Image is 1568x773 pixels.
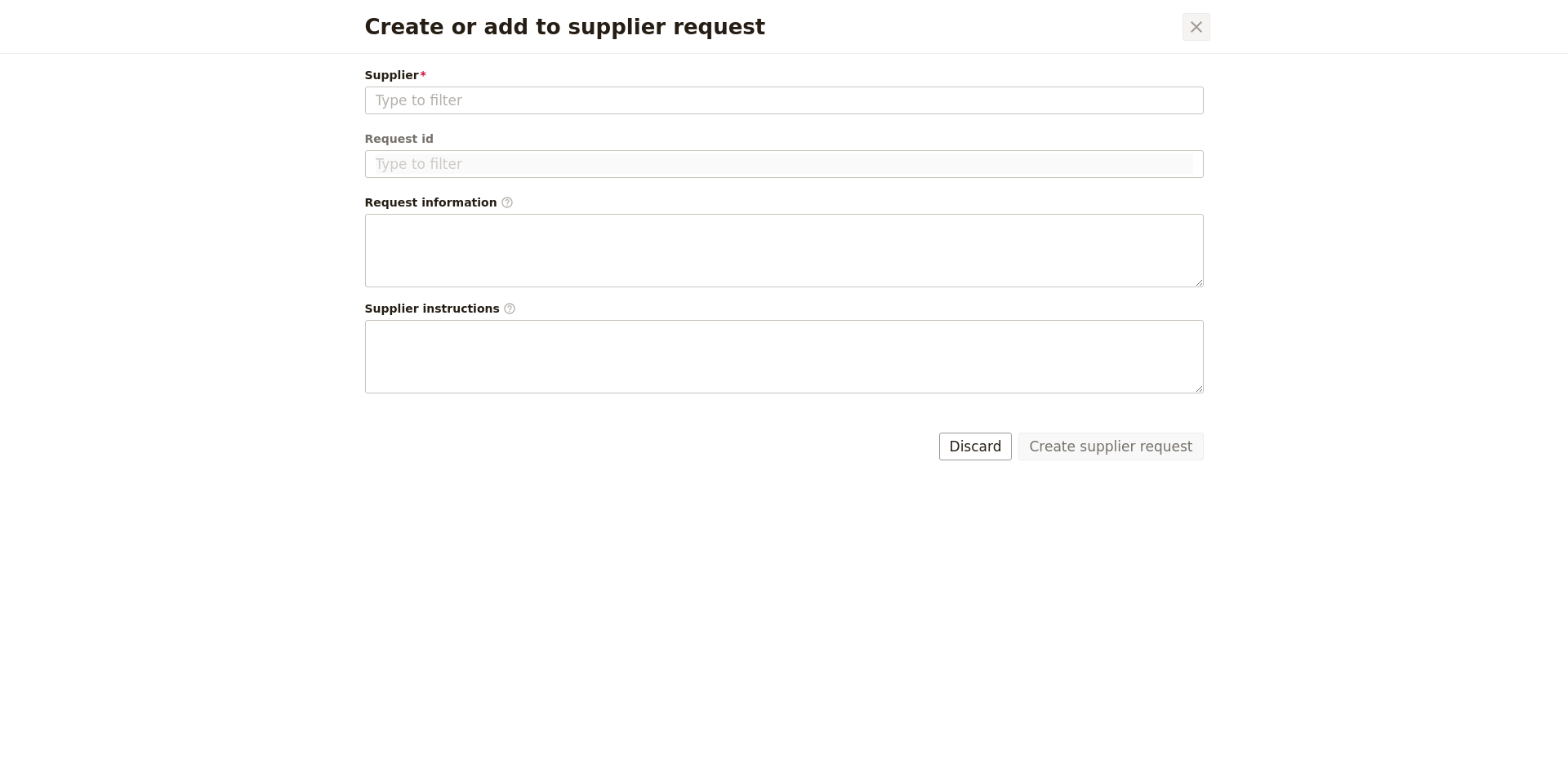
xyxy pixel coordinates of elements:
button: Discard [939,433,1013,460]
input: Supplier [376,91,1193,110]
span: ​ [503,302,516,315]
h2: Create or add to supplier request [365,15,1179,39]
button: Close dialog [1183,13,1210,41]
label: Request information [365,194,514,211]
span: Request id [365,131,1204,147]
button: Create supplier request [1018,433,1203,460]
span: ​ [501,196,514,209]
input: Request id [376,154,1193,174]
span: Supplier [365,67,1204,83]
label: Supplier instructions [365,300,516,317]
